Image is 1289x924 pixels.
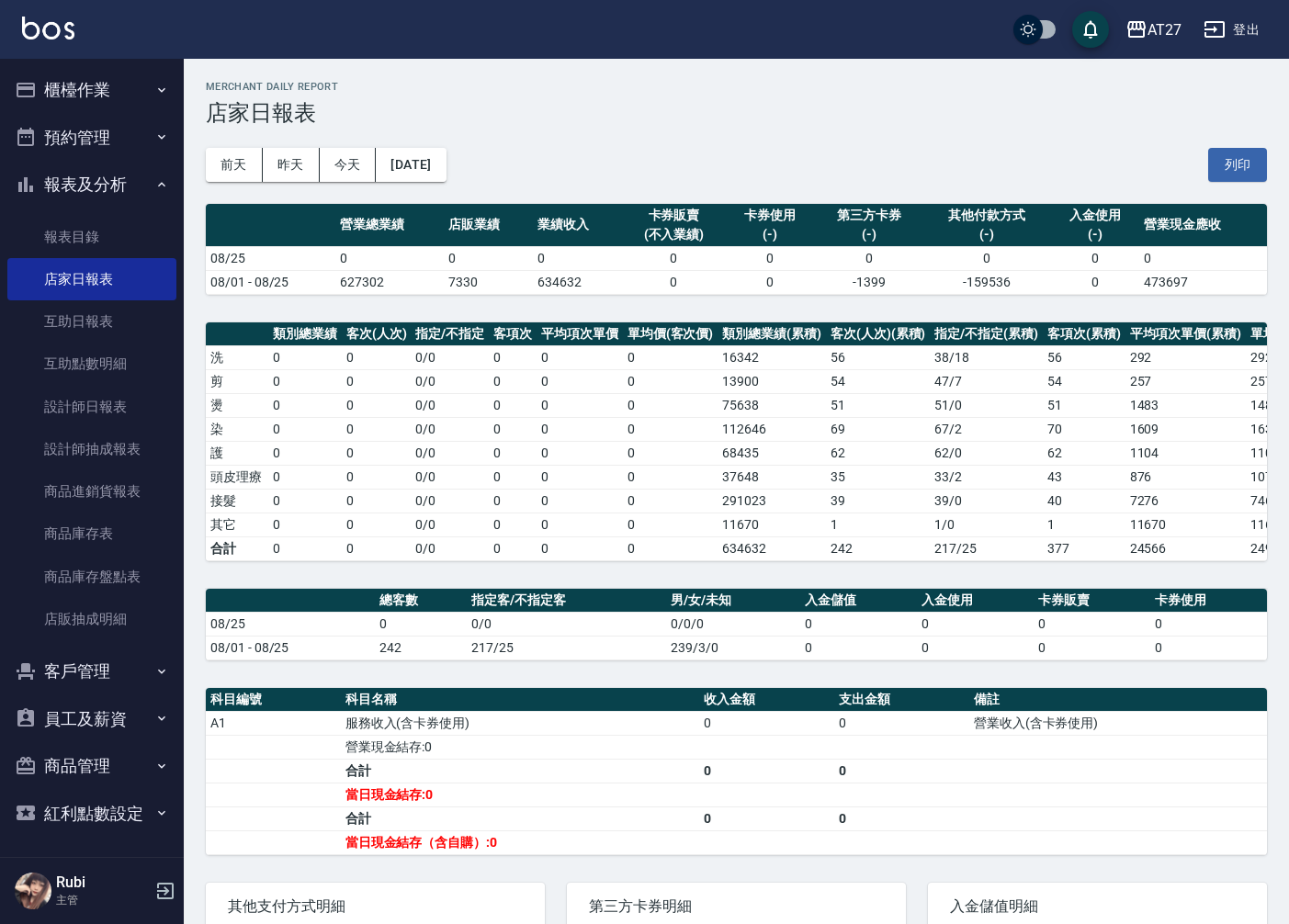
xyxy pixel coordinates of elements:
td: 0 [533,246,622,270]
td: 0 [489,369,537,393]
td: 1 / 0 [930,513,1043,536]
th: 類別總業績(累積) [718,322,826,346]
td: 合計 [341,759,700,783]
td: 0 [268,513,342,536]
td: 0 [537,393,623,417]
th: 業績收入 [533,204,622,247]
div: 第三方卡券 [820,206,919,225]
div: (-) [729,225,809,244]
div: 其他付款方式 [928,206,1046,225]
h3: 店家日報表 [206,100,1267,126]
td: 75638 [718,393,826,417]
td: 0 / 0 [411,393,489,417]
td: 876 [1125,465,1247,489]
td: 0 [537,513,623,536]
td: 51 [1043,393,1125,417]
td: 當日現金結存（含自購）:0 [341,830,700,854]
th: 指定客/不指定客 [467,589,666,613]
td: 70 [1043,417,1125,441]
table: a dense table [206,688,1267,855]
td: 0 [342,393,412,417]
td: 39 [826,489,931,513]
td: 0 [268,345,342,369]
a: 報表目錄 [7,216,176,258]
td: 0 [699,759,834,783]
td: 0 [537,489,623,513]
h5: Rubi [56,873,150,892]
td: 合計 [341,806,700,830]
button: 商品管理 [7,742,176,790]
th: 平均項次單價 [537,322,623,346]
td: 11670 [718,513,826,536]
td: 0 [1050,270,1139,294]
td: 0 [834,759,969,783]
td: 0 [537,417,623,441]
td: 0 [537,441,623,465]
td: 08/01 - 08/25 [206,270,335,294]
td: 24566 [1125,536,1247,560]
td: 剪 [206,369,268,393]
td: 0 [537,536,623,560]
td: 0 [623,536,718,560]
td: 0 [268,369,342,393]
th: 客項次(累積) [1043,322,1125,346]
td: 1 [1043,513,1125,536]
td: 7276 [1125,489,1247,513]
th: 備註 [969,688,1267,712]
td: 0 [444,246,533,270]
th: 收入金額 [699,688,834,712]
th: 科目編號 [206,688,341,712]
td: 0 [623,513,718,536]
a: 互助日報表 [7,300,176,343]
th: 卡券使用 [1150,589,1267,613]
td: 0 [623,417,718,441]
th: 男/女/未知 [666,589,800,613]
td: 1104 [1125,441,1247,465]
td: 0 [268,393,342,417]
th: 指定/不指定(累積) [930,322,1043,346]
button: 員工及薪資 [7,695,176,743]
td: 56 [1043,345,1125,369]
th: 總客數 [375,589,467,613]
td: 217/25 [467,636,666,659]
td: 35 [826,465,931,489]
button: 預約管理 [7,114,176,162]
td: 51 / 0 [930,393,1043,417]
td: 43 [1043,465,1125,489]
td: 292 [1125,345,1247,369]
td: 0 [268,489,342,513]
th: 客項次 [489,322,537,346]
th: 平均項次單價(累積) [1125,322,1247,346]
td: 0 [268,536,342,560]
td: 0 [623,465,718,489]
td: 54 [1043,369,1125,393]
td: 接髮 [206,489,268,513]
div: (-) [1055,225,1135,244]
a: 互助點數明細 [7,343,176,385]
td: 69 [826,417,931,441]
th: 店販業績 [444,204,533,247]
td: 營業現金結存:0 [341,735,700,759]
td: 0 [342,536,412,560]
a: 商品庫存表 [7,513,176,555]
td: 當日現金結存:0 [341,783,700,806]
td: -159536 [923,270,1051,294]
td: 0 [342,465,412,489]
a: 店販抽成明細 [7,598,176,640]
button: 櫃檯作業 [7,66,176,114]
button: save [1072,11,1109,48]
td: 0 [268,465,342,489]
div: 卡券使用 [729,206,809,225]
td: 0 [1050,246,1139,270]
td: 0 [1150,636,1267,659]
td: 291023 [718,489,826,513]
td: 0 [1150,612,1267,636]
button: 今天 [320,148,377,182]
th: 營業總業績 [335,204,444,247]
span: 其他支付方式明細 [228,897,523,916]
h2: Merchant Daily Report [206,81,1267,93]
td: 39 / 0 [930,489,1043,513]
td: 0 [917,612,1034,636]
td: 合計 [206,536,268,560]
td: 洗 [206,345,268,369]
